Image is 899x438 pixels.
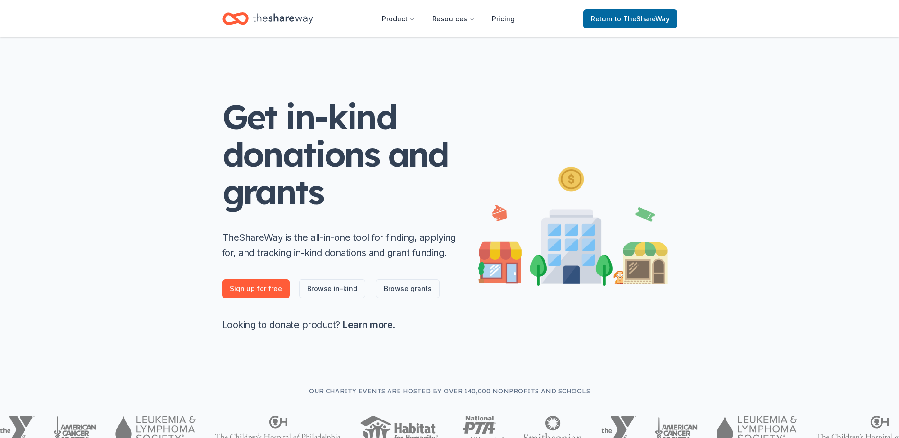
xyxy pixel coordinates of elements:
[299,279,365,298] a: Browse in-kind
[343,319,392,330] a: Learn more
[484,9,522,28] a: Pricing
[222,279,290,298] a: Sign up for free
[222,98,459,211] h1: Get in-kind donations and grants
[425,9,482,28] button: Resources
[222,230,459,260] p: TheShareWay is the all-in-one tool for finding, applying for, and tracking in-kind donations and ...
[374,9,423,28] button: Product
[222,8,313,30] a: Home
[376,279,440,298] a: Browse grants
[222,317,459,332] p: Looking to donate product? .
[478,163,668,286] img: Illustration for landing page
[615,15,670,23] span: to TheShareWay
[591,13,670,25] span: Return
[583,9,677,28] a: Returnto TheShareWay
[374,8,522,30] nav: Main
